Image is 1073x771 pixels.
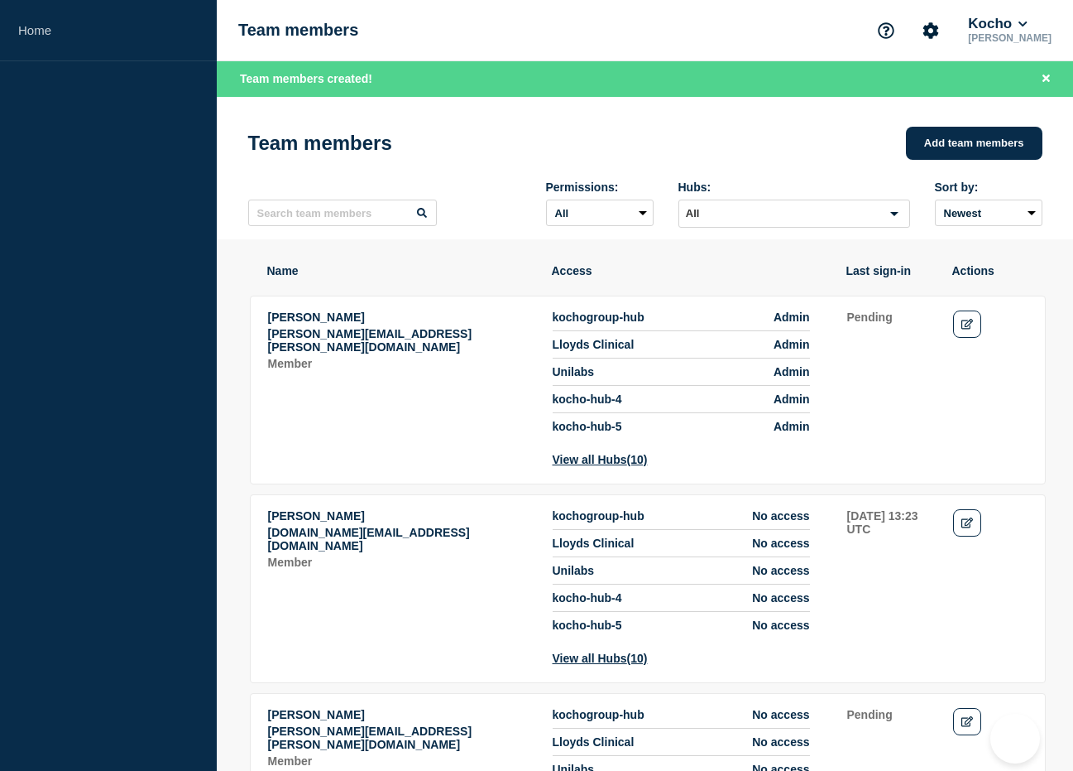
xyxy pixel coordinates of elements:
th: Actions [951,263,1027,278]
span: Admin [774,311,810,324]
th: Last sign-in [845,263,935,278]
li: Access to Hub Unilabs with role No access [553,557,810,585]
span: No access [752,735,809,749]
span: Unilabs [553,564,595,577]
li: Access to Hub kocho-hub-5 with role Admin [553,413,810,433]
div: Search for option [678,200,910,228]
span: kocho-hub-4 [553,393,622,406]
li: Access to Hub kocho-hub-5 with role No access [553,612,810,632]
p: Role: Member [268,754,534,768]
li: Access to Hub Lloyds Clinical with role No access [553,530,810,557]
button: Account settings [913,13,948,48]
p: Name: Danielle Smith [268,311,534,324]
th: Access [551,263,829,278]
span: (10) [627,652,648,665]
div: Hubs: [678,181,910,194]
iframe: Help Scout Beacon - Open [990,714,1040,764]
a: Edit [953,311,982,338]
th: Name [266,263,534,278]
span: Admin [774,365,810,378]
span: Unilabs [553,365,595,378]
span: kocho-hub-4 [553,591,622,605]
select: Permissions: [546,200,654,226]
span: No access [752,537,809,550]
li: Access to Hub Lloyds Clinical with role No access [553,729,810,756]
button: Close banner [1036,70,1056,89]
span: No access [752,564,809,577]
li: Access to Hub kocho-hub-4 with role No access [553,585,810,612]
span: Lloyds Clinical [553,537,635,550]
a: Edit [953,509,982,537]
td: Actions: Edit [952,310,1028,467]
span: [PERSON_NAME] [268,509,365,523]
li: Access to Hub kochogroup-hub with role No access [553,708,810,729]
p: Name: Paul Wilcox [268,708,534,721]
h1: Team members [238,21,358,40]
span: kochogroup-hub [553,509,644,523]
span: kochogroup-hub [553,311,644,324]
span: No access [752,619,809,632]
p: Name: Nicci Smart [268,509,534,523]
li: Access to Hub kochogroup-hub with role No access [553,509,810,530]
li: Access to Hub Lloyds Clinical with role Admin [553,331,810,359]
span: Admin [774,338,810,351]
select: Sort by [935,200,1042,226]
button: Add team members [906,127,1042,160]
span: Lloyds Clinical [553,735,635,749]
span: kocho-hub-5 [553,619,622,632]
li: Access to Hub kocho-hub-4 with role Admin [553,386,810,413]
span: Admin [774,420,810,433]
p: Role: Member [268,556,534,569]
h1: Team members [248,132,392,155]
p: Role: Member [268,357,534,370]
li: Access to Hub kochogroup-hub with role Admin [553,311,810,331]
td: Last sign-in: Pending [846,310,936,467]
span: [PERSON_NAME] [268,311,365,324]
li: Access to Hub Unilabs with role Admin [553,359,810,386]
td: Last sign-in: 2025-10-09 13:23 UTC [846,508,936,666]
input: Search team members [248,200,437,226]
span: Team members created! [240,72,372,85]
a: Edit [953,708,982,735]
span: kochogroup-hub [553,708,644,721]
span: No access [752,591,809,605]
p: Email: danielle.smith@kocho.co.uk [268,327,534,354]
span: Lloyds Clinical [553,338,635,351]
button: Support [869,13,903,48]
button: View all Hubs(10) [553,453,648,466]
span: No access [752,509,809,523]
span: (10) [627,453,648,466]
span: kocho-hub-5 [553,420,622,433]
td: Actions: Edit [952,508,1028,666]
input: Search for option [681,204,880,224]
span: [PERSON_NAME] [268,708,365,721]
p: Email: nicci.smart@kocho.co.uk [268,526,534,552]
button: View all Hubs(10) [553,652,648,665]
p: [PERSON_NAME] [965,32,1055,44]
span: Admin [774,393,810,406]
div: Sort by: [935,181,1042,194]
button: Kocho [965,16,1030,32]
span: No access [752,708,809,721]
div: Permissions: [546,181,654,194]
p: Email: paul.wilcox@kocho.co.uk [268,725,534,751]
